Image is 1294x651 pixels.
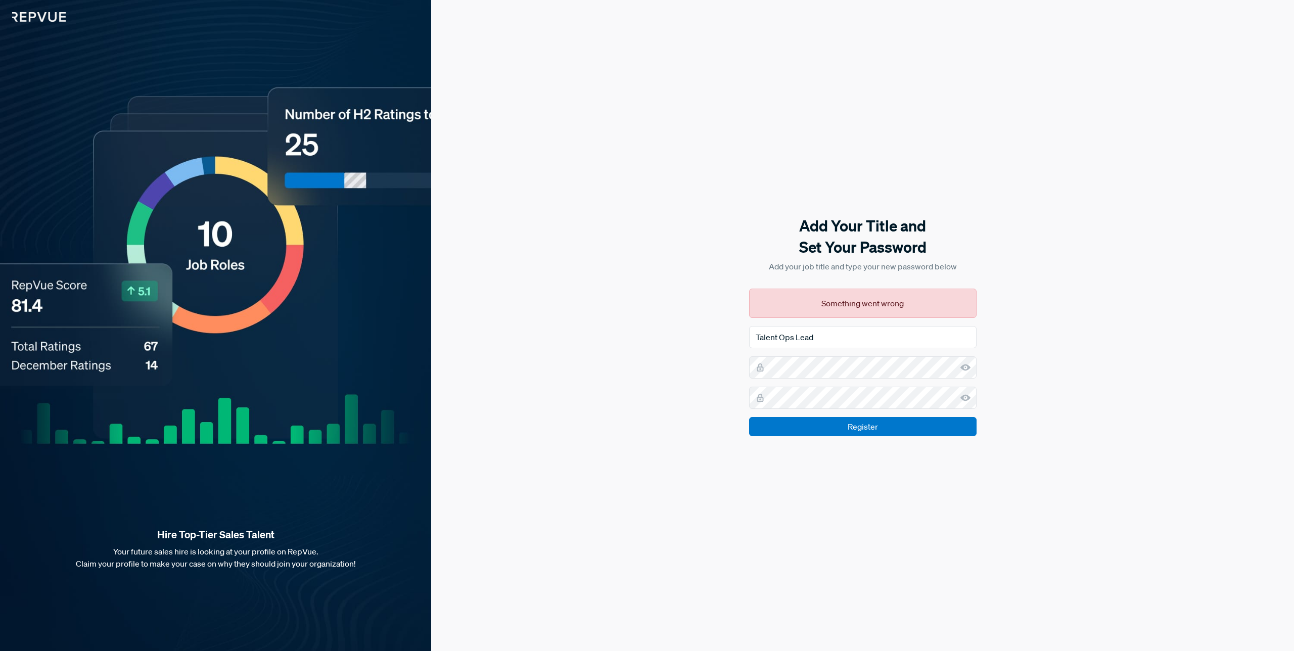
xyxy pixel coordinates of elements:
p: Add your job title and type your new password below [749,260,977,272]
strong: Hire Top-Tier Sales Talent [16,528,415,541]
div: Something went wrong [749,289,977,318]
input: Job Title [749,326,977,348]
p: Your future sales hire is looking at your profile on RepVue. Claim your profile to make your case... [16,545,415,570]
h5: Add Your Title and Set Your Password [749,215,977,258]
input: Register [749,417,977,436]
